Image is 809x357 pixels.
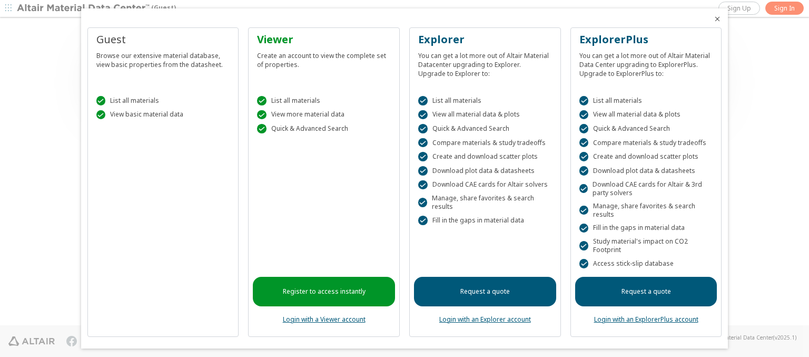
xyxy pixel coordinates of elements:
[283,315,366,324] a: Login with a Viewer account
[418,32,552,47] div: Explorer
[418,166,552,176] div: Download plot data & datasheets
[257,124,267,133] div: 
[418,47,552,78] div: You can get a lot more out of Altair Material Datacenter upgrading to Explorer. Upgrade to Explor...
[257,110,391,120] div: View more material data
[418,110,428,120] div: 
[579,110,589,120] div: 
[418,166,428,176] div: 
[257,124,391,133] div: Quick & Advanced Search
[418,194,552,211] div: Manage, share favorites & search results
[96,32,230,47] div: Guest
[579,224,713,233] div: Fill in the gaps in material data
[418,110,552,120] div: View all material data & plots
[579,138,589,148] div: 
[418,152,428,161] div: 
[579,138,713,148] div: Compare materials & study tradeoffs
[96,47,230,69] div: Browse our extensive material database, view basic properties from the datasheet.
[579,110,713,120] div: View all material data & plots
[257,96,391,105] div: List all materials
[418,96,428,105] div: 
[418,96,552,105] div: List all materials
[579,224,589,233] div: 
[579,202,713,219] div: Manage, share favorites & search results
[418,138,428,148] div: 
[257,110,267,120] div: 
[96,96,106,105] div: 
[418,124,552,133] div: Quick & Advanced Search
[414,277,556,306] a: Request a quote
[253,277,395,306] a: Register to access instantly
[439,315,531,324] a: Login with an Explorer account
[579,259,713,268] div: Access stick-slip database
[96,110,230,120] div: View basic material data
[257,47,391,69] div: Create an account to view the complete set of properties.
[579,96,589,105] div: 
[96,96,230,105] div: List all materials
[579,241,588,250] div: 
[418,138,552,148] div: Compare materials & study tradeoffs
[418,124,428,133] div: 
[579,124,713,133] div: Quick & Advanced Search
[579,124,589,133] div: 
[257,96,267,105] div: 
[579,152,589,161] div: 
[418,216,428,225] div: 
[418,198,427,207] div: 
[579,166,713,176] div: Download plot data & datasheets
[713,15,722,23] button: Close
[579,152,713,161] div: Create and download scatter plots
[579,47,713,78] div: You can get a lot more out of Altair Material Data Center upgrading to ExplorerPlus. Upgrade to E...
[594,315,698,324] a: Login with an ExplorerPlus account
[579,96,713,105] div: List all materials
[96,110,106,120] div: 
[418,216,552,225] div: Fill in the gaps in material data
[579,166,589,176] div: 
[579,237,713,254] div: Study material's impact on CO2 Footprint
[575,277,717,306] a: Request a quote
[579,206,588,215] div: 
[579,184,588,194] div: 
[418,180,552,190] div: Download CAE cards for Altair solvers
[579,180,713,197] div: Download CAE cards for Altair & 3rd party solvers
[257,32,391,47] div: Viewer
[579,32,713,47] div: ExplorerPlus
[418,152,552,161] div: Create and download scatter plots
[418,180,428,190] div: 
[579,259,589,268] div: 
